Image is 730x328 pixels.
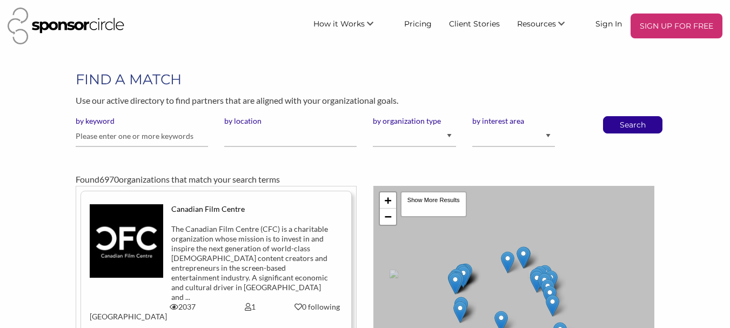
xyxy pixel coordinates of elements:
[99,174,119,184] span: 6970
[615,117,651,133] button: Search
[400,191,467,217] div: Show More Results
[90,204,343,322] a: Canadian Film Centre The Canadian Film Centre (CFC) is a charitable organization whose mission is...
[82,302,149,322] div: [GEOGRAPHIC_DATA]
[517,19,556,29] span: Resources
[76,173,654,186] div: Found organizations that match your search terms
[76,93,654,108] p: Use our active directory to find partners that are aligned with your organizational goals.
[472,116,555,126] label: by interest area
[76,126,208,147] input: Please enter one or more keywords
[587,14,631,33] a: Sign In
[76,70,654,89] h1: FIND A MATCH
[76,116,208,126] label: by keyword
[440,14,508,33] a: Client Stories
[313,19,365,29] span: How it Works
[380,192,396,209] a: Zoom in
[305,14,396,38] li: How it Works
[171,224,329,302] div: The Canadian Film Centre (CFC) is a charitable organization whose mission is to invest in and ins...
[216,302,284,312] div: 1
[396,14,440,33] a: Pricing
[90,204,163,278] img: tys7ftntgowgismeyatu
[380,209,396,225] a: Zoom out
[508,14,587,38] li: Resources
[149,302,217,312] div: 2037
[8,8,124,44] img: Sponsor Circle Logo
[635,18,718,34] p: SIGN UP FOR FREE
[171,204,329,214] div: Canadian Film Centre
[292,302,343,312] div: 0 following
[224,116,357,126] label: by location
[373,116,456,126] label: by organization type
